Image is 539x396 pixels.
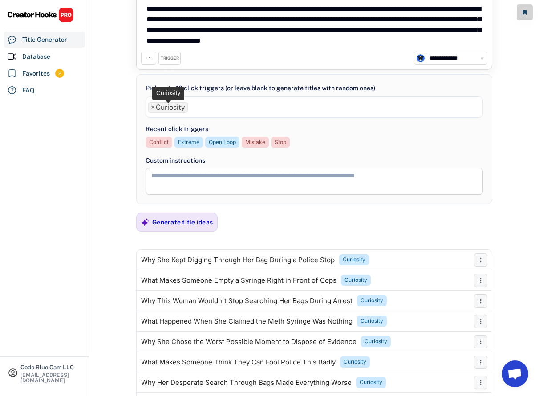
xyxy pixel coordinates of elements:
div: 2 [55,70,64,77]
div: Generate title ideas [152,218,213,226]
div: Why She Kept Digging Through Her Bag During a Police Stop [141,256,335,264]
img: unnamed.jpg [417,54,425,62]
div: TRIGGER [161,56,179,61]
div: Curiosity [344,276,367,284]
div: What Happened When She Claimed the Meth Syringe Was Nothing [141,318,353,325]
div: Mistake [245,139,265,146]
div: What Makes Someone Empty a Syringe Right in Front of Cops [141,277,336,284]
div: Curiosity [344,358,366,366]
div: [EMAIL_ADDRESS][DOMAIN_NAME] [20,372,81,383]
div: Why Her Desperate Search Through Bags Made Everything Worse [141,379,352,386]
img: CHPRO%20Logo.svg [7,7,74,23]
span: × [151,104,155,111]
div: Favorites [22,69,50,78]
div: Why This Woman Wouldn't Stop Searching Her Bags During Arrest [141,297,353,304]
div: Open Loop [209,139,236,146]
div: Extreme [178,139,199,146]
a: Open chat [502,360,528,387]
div: Curiosity [360,379,382,386]
div: Curiosity [361,317,383,325]
div: Custom instructions [146,156,483,165]
div: Pick up to 10 click triggers (or leave blank to generate titles with random ones) [146,84,375,93]
div: Code Blue Cam LLC [20,364,81,370]
div: Curiosity [343,256,365,264]
div: FAQ [22,86,35,95]
div: Curiosity [365,338,387,345]
div: Conflict [149,139,169,146]
div: Title Generator [22,35,67,44]
div: Stop [275,139,286,146]
li: Curiosity [148,102,188,113]
div: Database [22,52,50,61]
div: What Makes Someone Think They Can Fool Police This Badly [141,359,336,366]
div: Recent click triggers [146,124,208,134]
div: Curiosity [361,297,383,304]
div: Why She Chose the Worst Possible Moment to Dispose of Evidence [141,338,357,345]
